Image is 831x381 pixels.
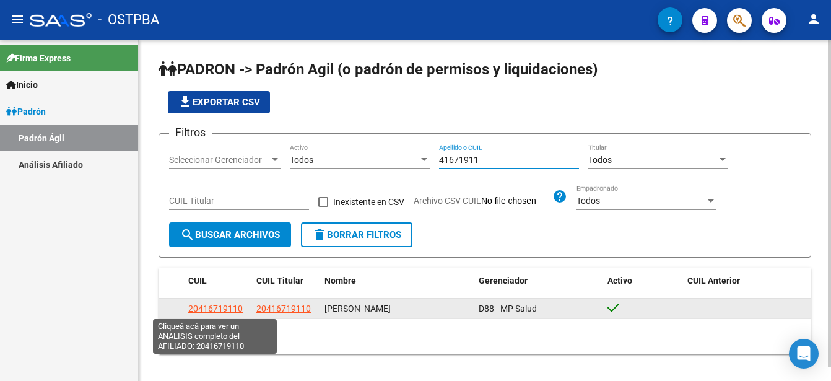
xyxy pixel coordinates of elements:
span: Padrón [6,105,46,118]
span: Exportar CSV [178,97,260,108]
span: Inicio [6,78,38,92]
mat-icon: file_download [178,94,193,109]
mat-icon: person [806,12,821,27]
span: 20416719110 [188,304,243,313]
span: Inexistente en CSV [333,195,404,209]
span: CUIL Anterior [687,276,740,286]
span: Borrar Filtros [312,229,401,240]
span: Nombre [324,276,356,286]
span: D88 - MP Salud [479,304,537,313]
span: PADRON -> Padrón Agil (o padrón de permisos y liquidaciones) [159,61,598,78]
button: Borrar Filtros [301,222,412,247]
div: Open Intercom Messenger [789,339,819,369]
input: Archivo CSV CUIL [481,196,552,207]
div: 1 total [159,323,811,354]
button: Exportar CSV [168,91,270,113]
span: Todos [576,196,600,206]
span: 20416719110 [256,304,311,313]
mat-icon: help [552,189,567,204]
mat-icon: menu [10,12,25,27]
span: CUIL Titular [256,276,303,286]
span: Firma Express [6,51,71,65]
span: CUIL [188,276,207,286]
datatable-header-cell: CUIL Anterior [682,268,812,294]
h3: Filtros [169,124,212,141]
datatable-header-cell: CUIL [183,268,251,294]
datatable-header-cell: Activo [603,268,682,294]
datatable-header-cell: Gerenciador [474,268,603,294]
button: Buscar Archivos [169,222,291,247]
mat-icon: delete [312,227,327,242]
span: Archivo CSV CUIL [414,196,481,206]
span: [PERSON_NAME] - [324,304,395,313]
span: - OSTPBA [98,6,159,33]
datatable-header-cell: CUIL Titular [251,268,320,294]
span: Todos [588,155,612,165]
datatable-header-cell: Nombre [320,268,474,294]
span: Activo [607,276,632,286]
span: Todos [290,155,313,165]
span: Gerenciador [479,276,528,286]
span: Seleccionar Gerenciador [169,155,269,165]
span: Buscar Archivos [180,229,280,240]
mat-icon: search [180,227,195,242]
